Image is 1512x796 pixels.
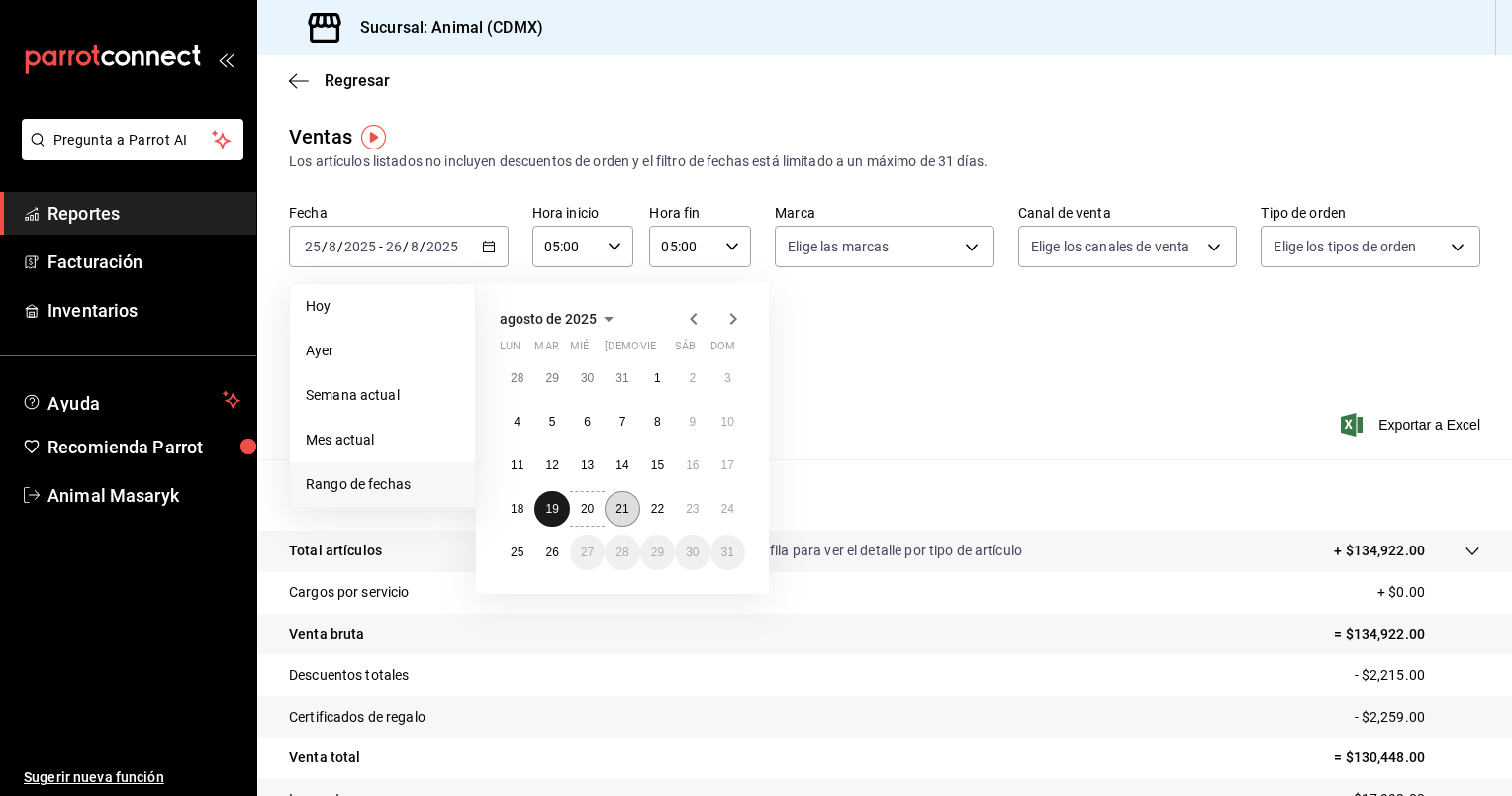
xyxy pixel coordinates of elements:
[379,239,383,254] span: -
[570,448,605,483] button: 13 de agosto de 2025
[24,767,240,788] span: Sugerir nueva función
[289,624,364,645] p: Venta bruta
[651,502,664,516] abbr: 22 de agosto de 2025
[605,491,639,527] button: 21 de agosto de 2025
[651,546,664,559] abbr: 29 de agosto de 2025
[619,415,626,429] abbr: 7 de agosto de 2025
[581,371,594,385] abbr: 30 de julio de 2025
[534,448,569,483] button: 12 de agosto de 2025
[344,16,543,40] h3: Sucursal: Animal (CDMX)
[545,502,558,516] abbr: 19 de agosto de 2025
[289,747,360,768] p: Venta total
[570,535,605,570] button: 27 de agosto de 2025
[545,546,558,559] abbr: 26 de agosto de 2025
[500,340,520,360] abbr: lunes
[640,491,675,527] button: 22 de agosto de 2025
[710,535,745,570] button: 31 de agosto de 2025
[534,535,569,570] button: 26 de agosto de 2025
[721,502,734,516] abbr: 24 de agosto de 2025
[675,404,709,440] button: 9 de agosto de 2025
[514,415,520,429] abbr: 4 de agosto de 2025
[605,535,639,570] button: 28 de agosto de 2025
[534,404,569,440] button: 5 de agosto de 2025
[410,239,420,254] input: --
[675,491,709,527] button: 23 de agosto de 2025
[53,130,213,150] span: Pregunta a Parrot AI
[686,546,699,559] abbr: 30 de agosto de 2025
[721,546,734,559] abbr: 31 de agosto de 2025
[218,51,234,67] button: open_drawer_menu
[686,502,699,516] abbr: 23 de agosto de 2025
[289,206,509,220] label: Fecha
[615,371,628,385] abbr: 31 de julio de 2025
[47,297,240,324] span: Inventarios
[710,340,735,360] abbr: domingo
[615,546,628,559] abbr: 28 de agosto de 2025
[289,71,390,90] button: Regresar
[534,491,569,527] button: 19 de agosto de 2025
[511,546,523,559] abbr: 25 de agosto de 2025
[337,239,343,254] span: /
[306,430,459,450] span: Mes actual
[534,360,569,396] button: 29 de julio de 2025
[306,296,459,317] span: Hoy
[605,448,639,483] button: 14 de agosto de 2025
[710,448,745,483] button: 17 de agosto de 2025
[724,371,731,385] abbr: 3 de agosto de 2025
[710,404,745,440] button: 10 de agosto de 2025
[500,307,620,331] button: agosto de 2025
[511,502,523,516] abbr: 18 de agosto de 2025
[500,535,534,570] button: 25 de agosto de 2025
[1345,413,1480,437] button: Exportar a Excel
[1355,665,1480,686] p: - $2,215.00
[640,404,675,440] button: 8 de agosto de 2025
[721,458,734,472] abbr: 17 de agosto de 2025
[675,360,709,396] button: 2 de agosto de 2025
[328,239,337,254] input: --
[584,415,591,429] abbr: 6 de agosto de 2025
[675,340,696,360] abbr: sábado
[549,415,556,429] abbr: 5 de agosto de 2025
[289,665,409,686] p: Descuentos totales
[289,707,425,728] p: Certificados de regalo
[511,371,523,385] abbr: 28 de julio de 2025
[1334,541,1425,561] p: + $134,922.00
[1031,237,1189,256] span: Elige los canales de venta
[47,388,215,412] span: Ayuda
[686,458,699,472] abbr: 16 de agosto de 2025
[721,415,734,429] abbr: 10 de agosto de 2025
[500,448,534,483] button: 11 de agosto de 2025
[675,535,709,570] button: 30 de agosto de 2025
[420,239,425,254] span: /
[500,491,534,527] button: 18 de agosto de 2025
[570,360,605,396] button: 30 de julio de 2025
[361,125,386,149] img: Tooltip marker
[605,360,639,396] button: 31 de julio de 2025
[605,340,721,360] abbr: jueves
[570,404,605,440] button: 6 de agosto de 2025
[532,206,634,220] label: Hora inicio
[47,434,240,460] span: Recomienda Parrot
[1334,624,1480,645] p: = $134,922.00
[1018,206,1238,220] label: Canal de venta
[640,448,675,483] button: 15 de agosto de 2025
[511,458,523,472] abbr: 11 de agosto de 2025
[306,385,459,406] span: Semana actual
[775,206,994,220] label: Marca
[545,458,558,472] abbr: 12 de agosto de 2025
[306,474,459,495] span: Rango de fechas
[289,541,382,561] p: Total artículos
[545,371,558,385] abbr: 29 de julio de 2025
[306,341,459,361] span: Ayer
[304,239,322,254] input: --
[689,371,696,385] abbr: 2 de agosto de 2025
[47,482,240,509] span: Animal Masaryk
[22,119,243,160] button: Pregunta a Parrot AI
[534,340,558,360] abbr: martes
[500,404,534,440] button: 4 de agosto de 2025
[570,491,605,527] button: 20 de agosto de 2025
[500,311,597,327] span: agosto de 2025
[649,206,751,220] label: Hora fin
[322,239,328,254] span: /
